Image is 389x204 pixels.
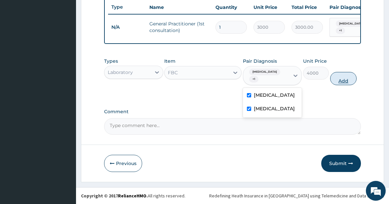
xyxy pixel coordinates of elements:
a: RelianceHMO [118,193,146,199]
label: Pair Diagnosis [243,58,277,64]
label: Comment [104,109,361,115]
div: Chat with us now [34,37,111,46]
label: Types [104,58,118,64]
div: Redefining Heath Insurance in [GEOGRAPHIC_DATA] using Telemedicine and Data Science! [209,192,384,199]
textarea: Type your message and hit 'Enter' [3,135,126,158]
td: N/A [108,21,146,33]
td: General Practitioner (1st consultation) [146,17,212,37]
button: Add [330,72,357,85]
th: Type [108,1,146,13]
img: d_794563401_company_1708531726252_794563401 [12,33,27,50]
th: Quantity [212,1,250,14]
footer: All rights reserved. [76,187,389,204]
label: Unit Price [303,58,327,64]
span: [MEDICAL_DATA] [336,20,367,27]
button: Submit [321,155,361,172]
span: We're online! [38,60,91,127]
span: [MEDICAL_DATA] [249,69,280,75]
div: FBC [168,69,178,76]
label: [MEDICAL_DATA] [254,92,295,98]
th: Name [146,1,212,14]
strong: Copyright © 2017 . [81,193,148,199]
span: + 1 [336,27,345,34]
th: Total Price [288,1,326,14]
button: Previous [104,155,142,172]
div: Minimize live chat window [108,3,124,19]
th: Unit Price [250,1,288,14]
label: Item [164,58,175,64]
span: + 1 [249,76,258,83]
label: [MEDICAL_DATA] [254,105,295,112]
div: Laboratory [108,69,133,76]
